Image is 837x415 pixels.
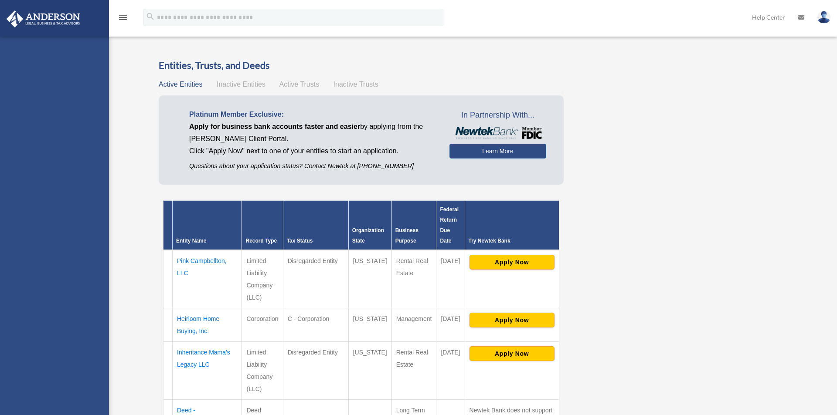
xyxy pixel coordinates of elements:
[173,308,242,342] td: Heirloom Home Buying, Inc.
[391,342,436,400] td: Rental Real Estate
[283,342,348,400] td: Disregarded Entity
[189,108,436,121] p: Platinum Member Exclusive:
[449,144,546,159] a: Learn More
[470,255,555,270] button: Apply Now
[348,342,391,400] td: [US_STATE]
[391,308,436,342] td: Management
[159,59,564,72] h3: Entities, Trusts, and Deeds
[159,81,202,88] span: Active Entities
[189,161,436,172] p: Questions about your application status? Contact Newtek at [PHONE_NUMBER]
[348,250,391,308] td: [US_STATE]
[817,11,830,24] img: User Pic
[436,342,465,400] td: [DATE]
[283,250,348,308] td: Disregarded Entity
[391,250,436,308] td: Rental Real Estate
[4,10,83,27] img: Anderson Advisors Platinum Portal
[283,308,348,342] td: C - Corporation
[173,342,242,400] td: Inheritance Mama's Legacy LLC
[449,108,546,122] span: In Partnership With...
[436,308,465,342] td: [DATE]
[118,12,128,23] i: menu
[470,313,555,327] button: Apply Now
[391,201,436,250] th: Business Purpose
[118,15,128,23] a: menu
[470,346,555,361] button: Apply Now
[173,201,242,250] th: Entity Name
[242,308,283,342] td: Corporation
[173,250,242,308] td: Pink Campbellton, LLC
[333,81,378,88] span: Inactive Trusts
[242,201,283,250] th: Record Type
[454,127,541,140] img: NewtekBankLogoSM.png
[242,250,283,308] td: Limited Liability Company (LLC)
[436,250,465,308] td: [DATE]
[146,12,155,21] i: search
[279,81,320,88] span: Active Trusts
[242,342,283,400] td: Limited Liability Company (LLC)
[217,81,265,88] span: Inactive Entities
[189,121,436,145] p: by applying from the [PERSON_NAME] Client Portal.
[436,201,465,250] th: Federal Return Due Date
[469,236,555,246] div: Try Newtek Bank
[283,201,348,250] th: Tax Status
[348,201,391,250] th: Organization State
[348,308,391,342] td: [US_STATE]
[189,123,360,130] span: Apply for business bank accounts faster and easier
[189,145,436,157] p: Click "Apply Now" next to one of your entities to start an application.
